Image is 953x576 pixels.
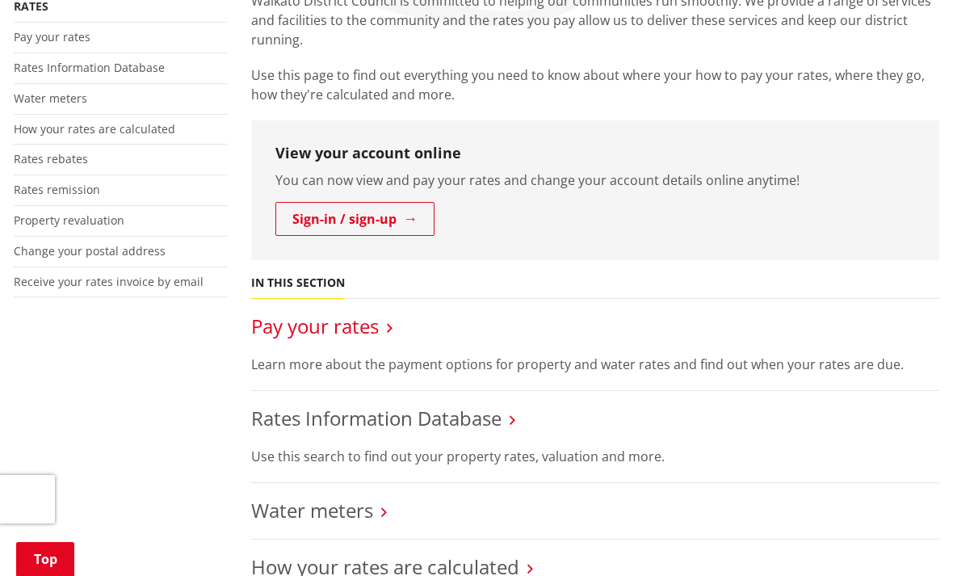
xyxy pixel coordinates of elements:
[251,447,939,466] p: Use this search to find out your property rates, valuation and more.
[275,202,435,236] a: Sign-in / sign-up
[14,121,175,137] a: How your rates are calculated
[251,276,345,290] h5: In this section
[14,90,87,106] a: Water meters
[251,65,939,104] p: Use this page to find out everything you need to know about where your how to pay your rates, whe...
[16,542,74,576] a: Top
[14,212,124,228] a: Property revaluation
[879,508,937,566] iframe: Messenger Launcher
[14,182,100,197] a: Rates remission
[14,151,88,166] a: Rates rebates
[251,313,379,339] a: Pay your rates
[251,497,373,523] a: Water meters
[251,405,502,431] a: Rates Information Database
[14,60,165,75] a: Rates Information Database
[251,355,939,374] p: Learn more about the payment options for property and water rates and find out when your rates ar...
[275,145,915,162] h3: View your account online
[275,170,915,190] p: You can now view and pay your rates and change your account details online anytime!
[14,243,166,259] a: Change your postal address
[14,274,204,289] a: Receive your rates invoice by email
[14,29,90,44] a: Pay your rates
